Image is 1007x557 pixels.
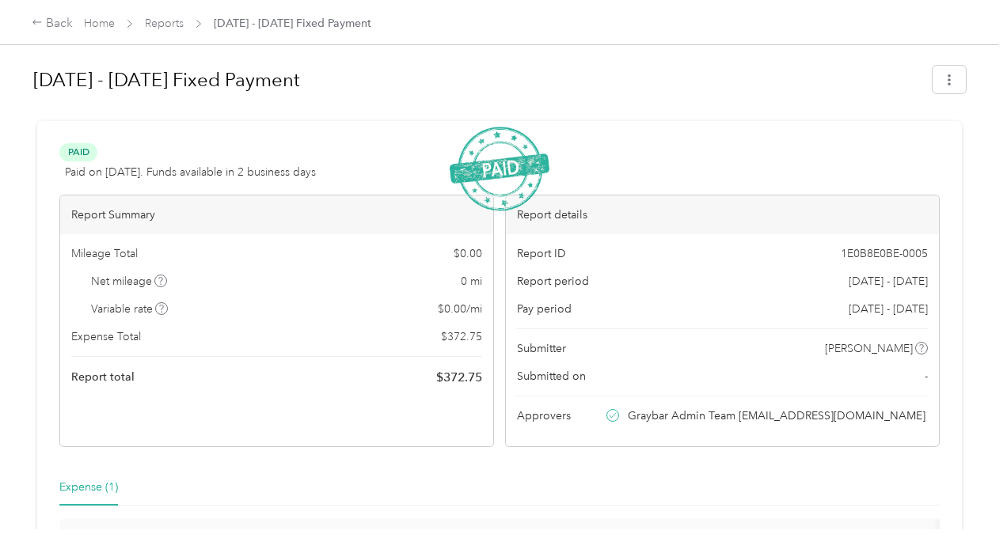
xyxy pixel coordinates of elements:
[33,61,921,99] h1: Aug 1 - 31, 2025 Fixed Payment
[71,245,138,262] span: Mileage Total
[918,468,1007,557] iframe: Everlance-gr Chat Button Frame
[517,340,566,357] span: Submitter
[65,164,316,180] span: Paid on [DATE]. Funds available in 2 business days
[841,245,928,262] span: 1E0B8E0BE-0005
[517,301,572,317] span: Pay period
[32,14,73,33] div: Back
[59,143,97,161] span: Paid
[59,479,118,496] div: Expense (1)
[84,17,115,30] a: Home
[454,245,482,262] span: $ 0.00
[517,407,571,424] span: Approvers
[517,368,586,385] span: Submitted on
[925,368,928,385] span: -
[438,301,482,317] span: $ 0.00 / mi
[71,369,135,385] span: Report total
[461,273,482,290] span: 0 mi
[628,407,925,424] span: Graybar Admin Team [EMAIL_ADDRESS][DOMAIN_NAME]
[517,245,566,262] span: Report ID
[71,328,141,345] span: Expense Total
[849,273,928,290] span: [DATE] - [DATE]
[506,195,939,234] div: Report details
[145,17,184,30] a: Reports
[91,301,169,317] span: Variable rate
[517,273,589,290] span: Report period
[214,15,371,32] span: [DATE] - [DATE] Fixed Payment
[60,195,493,234] div: Report Summary
[450,127,549,211] img: PaidStamp
[849,301,928,317] span: [DATE] - [DATE]
[91,273,168,290] span: Net mileage
[825,340,913,357] span: [PERSON_NAME]
[441,328,482,345] span: $ 372.75
[436,368,482,387] span: $ 372.75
